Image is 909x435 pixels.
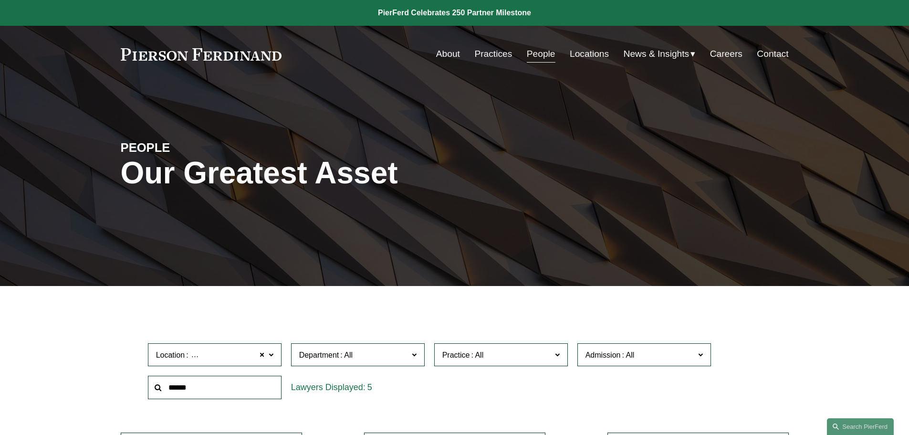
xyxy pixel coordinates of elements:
a: People [527,45,555,63]
a: folder dropdown [624,45,696,63]
span: Location [156,351,185,359]
a: Careers [710,45,742,63]
span: 5 [367,382,372,392]
h1: Our Greatest Asset [121,156,566,191]
span: Practice [442,351,470,359]
span: Admission [585,351,621,359]
span: [GEOGRAPHIC_DATA] [190,349,270,361]
a: Practices [474,45,512,63]
a: Locations [570,45,609,63]
a: Search this site [827,418,894,435]
span: Department [299,351,339,359]
span: News & Insights [624,46,690,63]
a: About [436,45,460,63]
a: Contact [757,45,788,63]
h4: PEOPLE [121,140,288,155]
